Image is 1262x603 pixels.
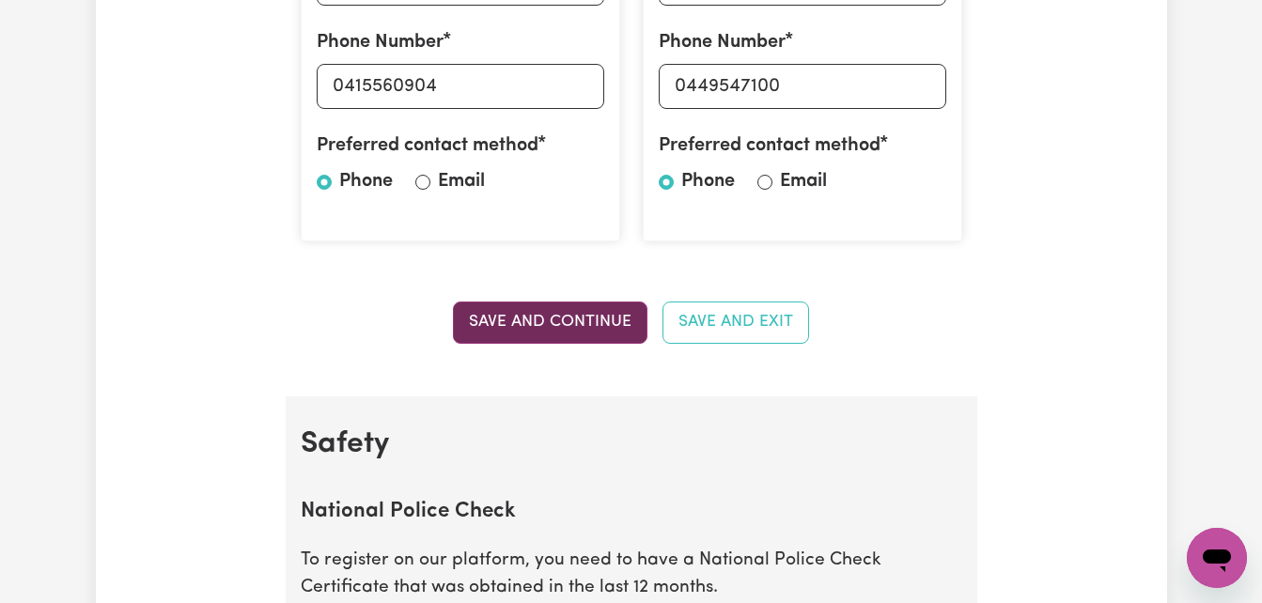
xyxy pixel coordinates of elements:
p: To register on our platform, you need to have a National Police Check Certificate that was obtain... [301,548,962,602]
label: Phone [339,167,393,195]
button: Save and Continue [453,301,647,343]
label: Phone [681,167,735,195]
label: Email [780,167,827,195]
label: Phone Number [317,28,444,56]
h2: Safety [301,426,962,462]
label: Phone Number [659,28,786,56]
label: Email [438,167,485,195]
label: Preferred contact method [317,131,538,160]
iframe: Button to launch messaging window [1187,528,1247,588]
label: Preferred contact method [659,131,880,160]
button: Save and Exit [662,301,809,343]
h2: National Police Check [301,500,962,525]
